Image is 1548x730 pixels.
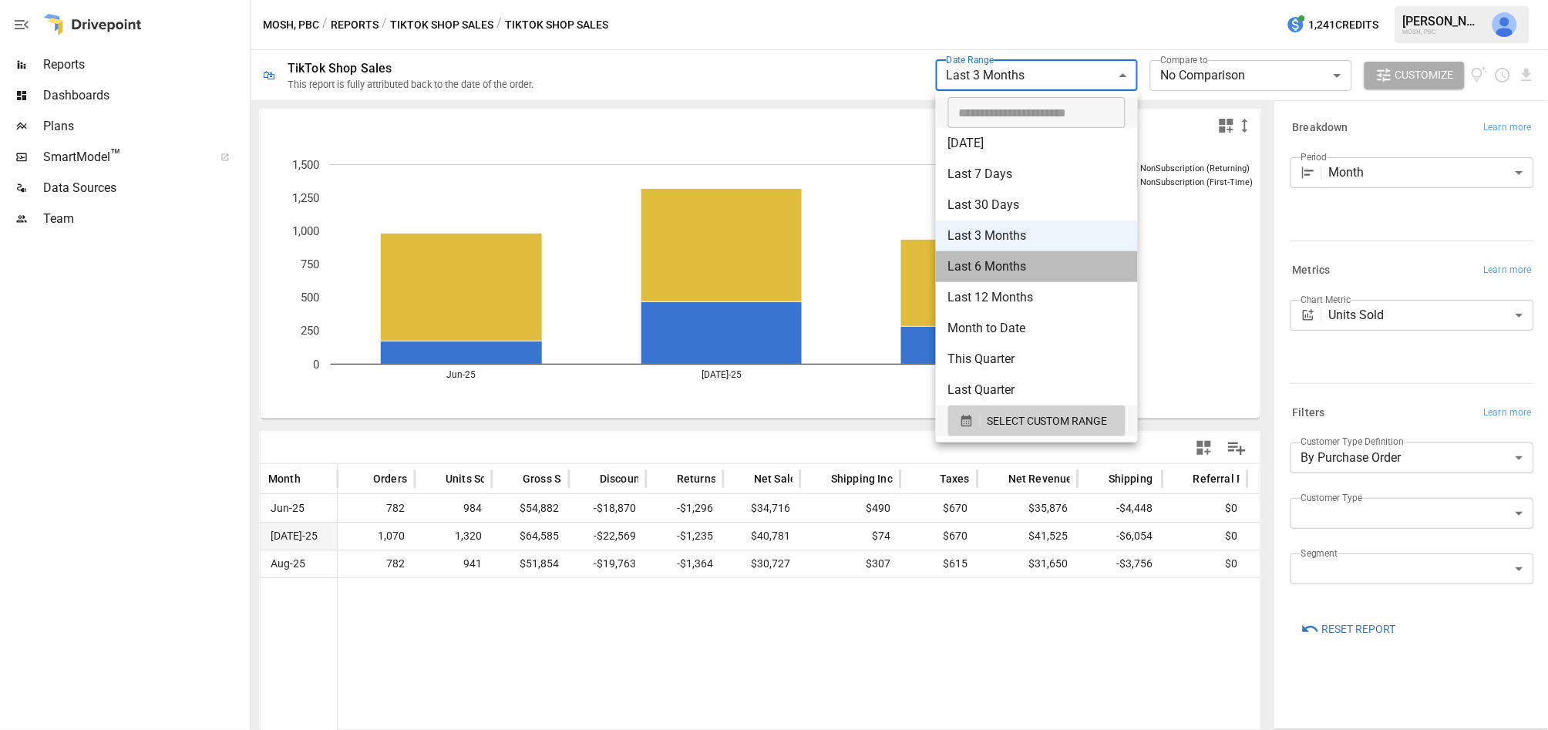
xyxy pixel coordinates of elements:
[936,251,1138,282] li: Last 6 Months
[936,190,1138,220] li: Last 30 Days
[987,412,1108,431] span: SELECT CUSTOM RANGE
[936,375,1138,405] li: Last Quarter
[936,220,1138,251] li: Last 3 Months
[936,313,1138,344] li: Month to Date
[948,405,1126,436] button: SELECT CUSTOM RANGE
[936,159,1138,190] li: Last 7 Days
[936,344,1138,375] li: This Quarter
[936,128,1138,159] li: [DATE]
[936,282,1138,313] li: Last 12 Months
